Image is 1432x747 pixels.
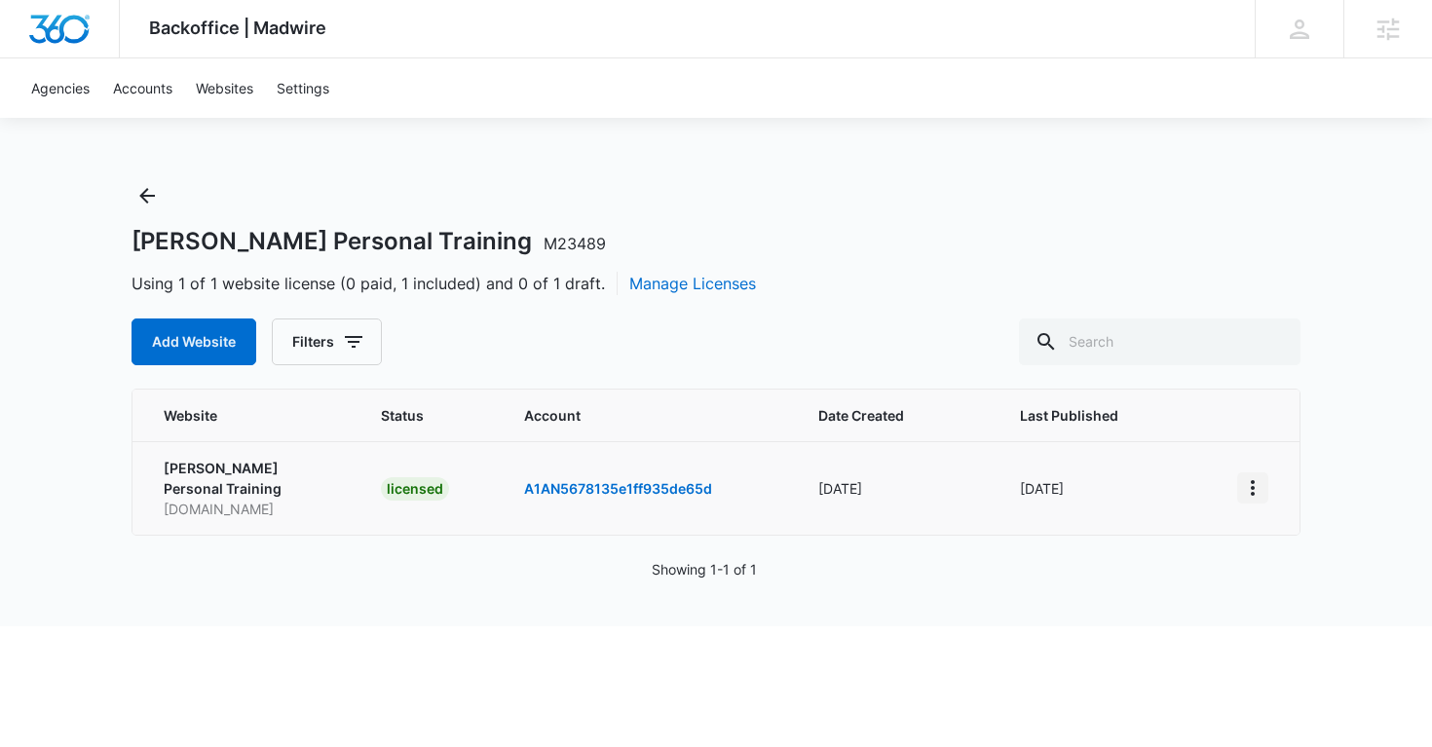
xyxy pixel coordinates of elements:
a: Settings [265,58,341,118]
td: [DATE] [997,441,1214,535]
a: Agencies [19,58,101,118]
button: Filters [272,318,382,365]
a: A1AN5678135e1ff935de65d [524,480,712,497]
p: [DOMAIN_NAME] [164,499,334,519]
span: Last Published [1020,405,1162,426]
button: Manage Licenses [629,272,756,295]
button: Back [132,180,163,211]
h1: [PERSON_NAME] Personal Training [132,227,606,256]
button: Add Website [132,318,256,365]
span: Account [524,405,772,426]
p: [PERSON_NAME] Personal Training [164,458,334,499]
a: Accounts [101,58,184,118]
a: Websites [184,58,265,118]
div: licensed [381,477,449,501]
span: Using 1 of 1 website license (0 paid, 1 included) and 0 of 1 draft. [132,272,756,295]
span: Backoffice | Madwire [149,18,326,38]
input: Search [1019,318,1300,365]
td: [DATE] [795,441,997,535]
button: View More [1237,472,1268,504]
span: Date Created [818,405,945,426]
span: M23489 [544,234,606,253]
span: Status [381,405,478,426]
p: Showing 1-1 of 1 [652,559,757,579]
span: Website [164,405,306,426]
